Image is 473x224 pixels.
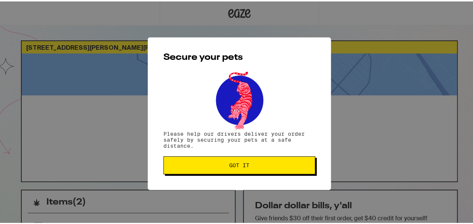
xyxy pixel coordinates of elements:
[209,68,270,129] img: pets
[163,129,315,147] p: Please help our drivers deliver your order safely by securing your pets at a safe distance.
[163,52,315,61] h2: Secure your pets
[163,155,315,173] button: Got it
[4,5,54,11] span: Hi. Need any help?
[229,161,249,166] span: Got it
